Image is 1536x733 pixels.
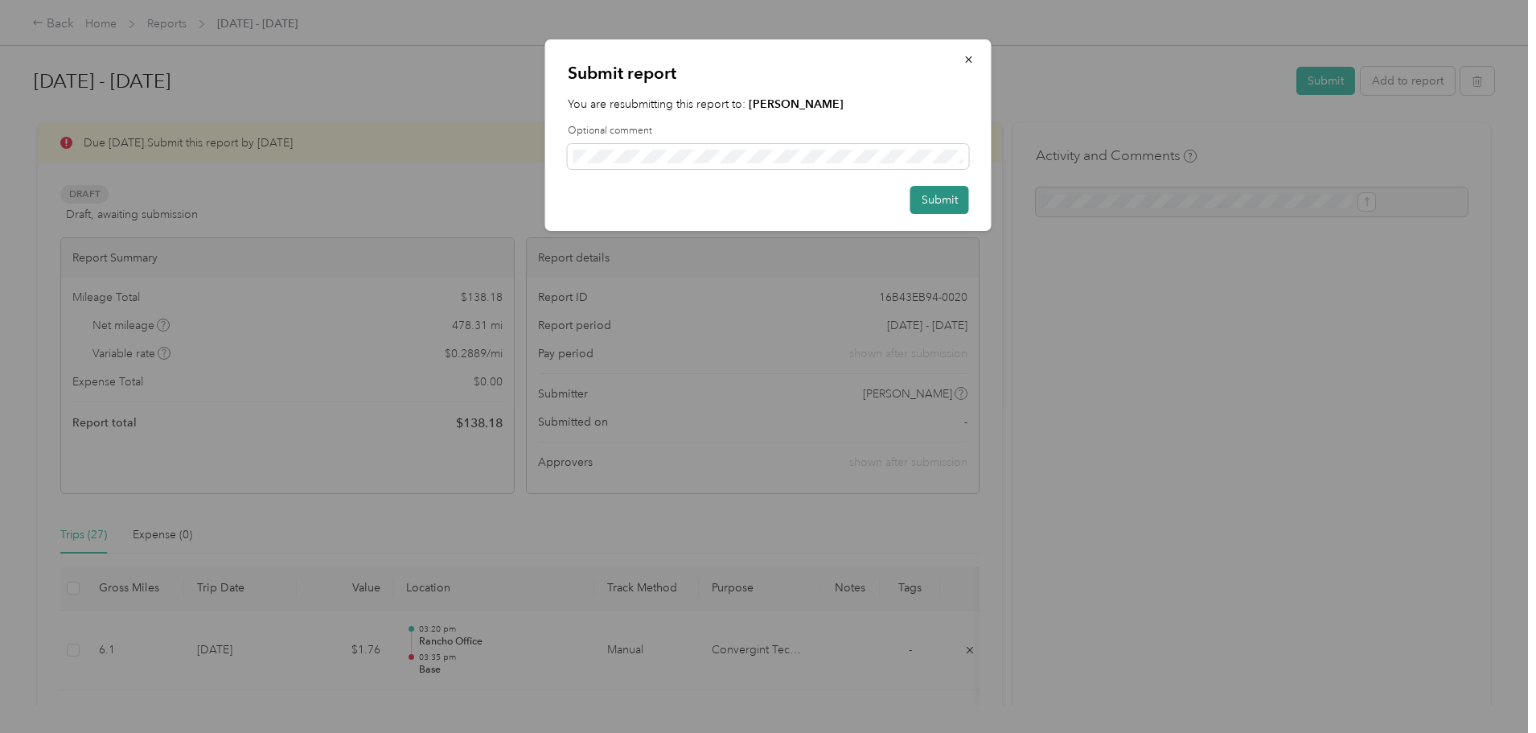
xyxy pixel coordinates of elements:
p: You are resubmitting this report to: [568,96,969,113]
button: Submit [910,186,969,214]
p: Submit report [568,62,969,84]
strong: [PERSON_NAME] [749,97,844,111]
iframe: Everlance-gr Chat Button Frame [1446,643,1536,733]
label: Optional comment [568,124,969,138]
